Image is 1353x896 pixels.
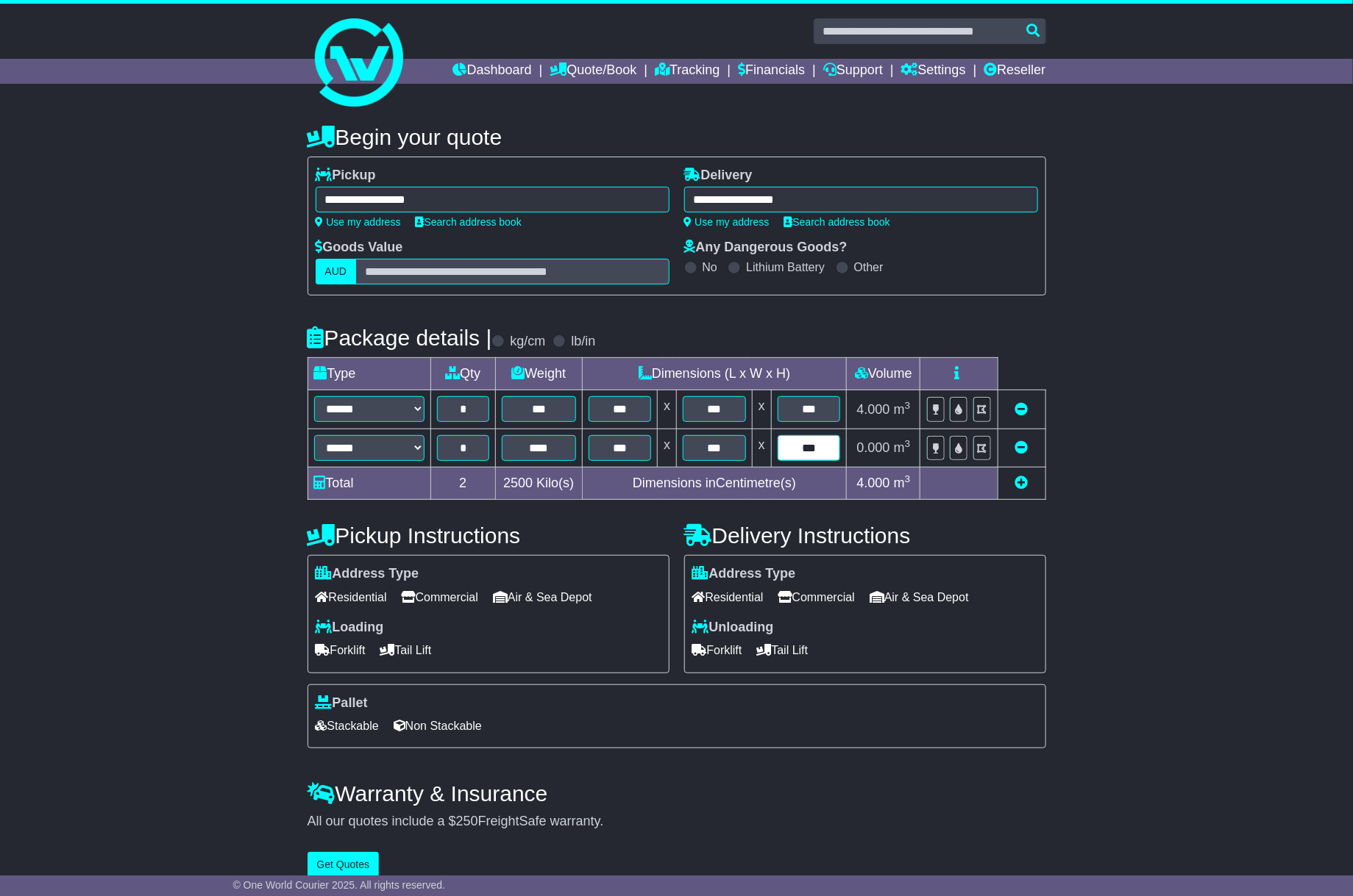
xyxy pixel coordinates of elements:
label: Lithium Battery [746,260,825,274]
span: Tail Lift [380,639,432,662]
span: Non Stackable [394,714,482,737]
div: All our quotes include a $ FreightSafe warranty. [308,814,1046,830]
a: Tracking [655,59,720,84]
span: 0.000 [857,440,890,455]
sup: 3 [905,438,911,449]
span: 250 [456,814,478,828]
span: © One World Courier 2025. All rights reserved. [233,879,446,891]
h4: Package details | [308,326,492,350]
h4: Delivery Instructions [684,523,1046,548]
span: m [894,402,911,417]
span: Commercial [778,586,855,609]
span: Tail Lift [757,639,809,662]
sup: 3 [905,400,911,411]
span: Stackable [316,714,379,737]
a: Remove this item [1015,440,1029,455]
sup: 3 [905,473,911,484]
h4: Begin your quote [308,125,1046,149]
a: Quote/Book [550,59,636,84]
h4: Warranty & Insurance [308,781,1046,806]
span: Commercial [402,586,478,609]
span: 2500 [503,476,533,490]
a: Use my address [684,216,770,228]
td: x [658,429,677,467]
span: Forklift [692,639,742,662]
td: x [658,390,677,429]
td: Dimensions (L x W x H) [582,358,847,390]
button: Get Quotes [308,852,380,878]
span: Residential [692,586,764,609]
td: Qty [430,358,495,390]
span: 4.000 [857,476,890,490]
a: Support [823,59,883,84]
label: lb/in [571,334,595,350]
td: Weight [495,358,582,390]
td: Type [308,358,430,390]
label: Address Type [316,566,419,582]
label: kg/cm [510,334,545,350]
label: Pickup [316,168,376,184]
a: Use my address [316,216,401,228]
span: 4.000 [857,402,890,417]
td: Volume [847,358,920,390]
a: Financials [738,59,805,84]
label: Delivery [684,168,753,184]
label: AUD [316,259,357,284]
td: x [752,390,771,429]
td: Total [308,467,430,500]
span: Forklift [316,639,366,662]
a: Settings [901,59,966,84]
td: 2 [430,467,495,500]
a: Search address book [416,216,522,228]
label: Other [854,260,884,274]
span: Residential [316,586,387,609]
a: Add new item [1015,476,1029,490]
label: No [703,260,717,274]
td: x [752,429,771,467]
a: Reseller [984,59,1045,84]
label: Unloading [692,620,774,636]
td: Dimensions in Centimetre(s) [582,467,847,500]
a: Search address book [784,216,890,228]
label: Any Dangerous Goods? [684,240,848,256]
h4: Pickup Instructions [308,523,670,548]
a: Dashboard [453,59,532,84]
span: Air & Sea Depot [493,586,592,609]
a: Remove this item [1015,402,1029,417]
span: m [894,476,911,490]
label: Pallet [316,695,368,712]
label: Loading [316,620,384,636]
label: Goods Value [316,240,403,256]
td: Kilo(s) [495,467,582,500]
span: m [894,440,911,455]
label: Address Type [692,566,796,582]
span: Air & Sea Depot [870,586,969,609]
